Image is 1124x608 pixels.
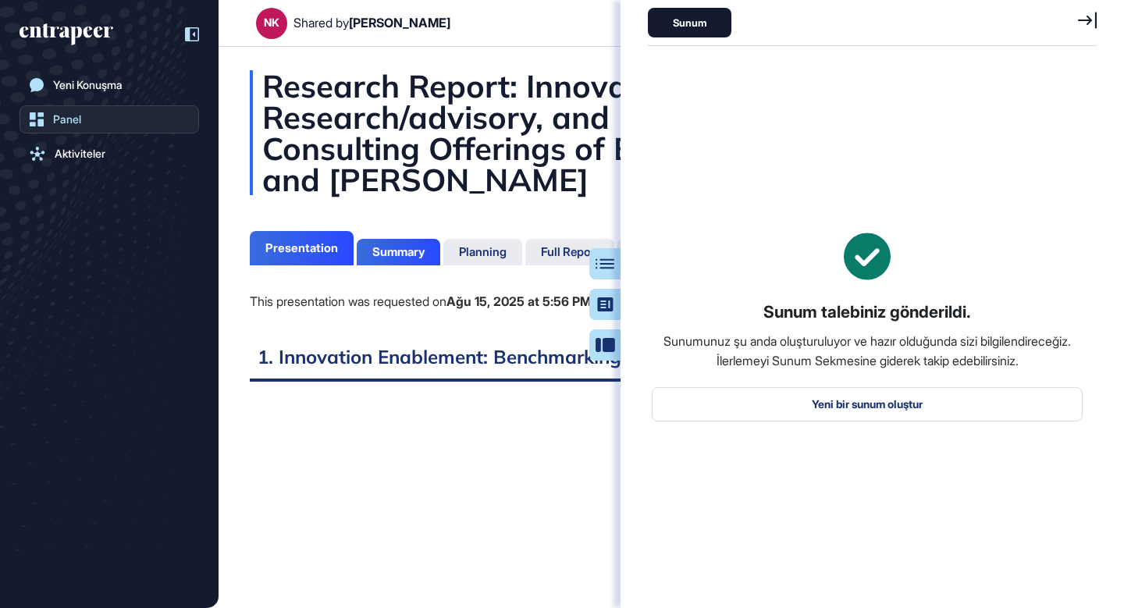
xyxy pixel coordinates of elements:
div: Shared by [293,16,450,30]
span: [PERSON_NAME] [349,15,450,30]
div: Summary [372,245,425,259]
div: Sunumunuz şu anda oluşturuluyor ve hazır olduğunda sizi bilgilendireceğiz. İlerlemeyi Sunum Sekme... [652,332,1083,372]
b: Ağu 15, 2025 at 5:56 PM [446,293,591,309]
div: This presentation was requested on and completed on [250,292,835,312]
a: Panel [20,105,199,133]
a: Aktiviteler [20,140,199,168]
div: Planning [459,245,507,259]
button: Yeni bir sunum oluştur [652,387,1083,421]
div: NK [264,16,279,29]
div: Panel [53,113,81,126]
div: Sunum talebiniz gönderildi. [763,302,971,322]
div: Aktiviteler [55,148,105,160]
div: Sunum [648,8,731,37]
h2: 1. Innovation Enablement: Benchmarking and Strategic Insights [250,343,1093,382]
div: Full Report [541,245,599,259]
div: Research Report: Innovation Enablement, Research/advisory, and Management Consulting Offerings of... [250,70,1093,195]
div: Yeni Konuşma [53,79,123,91]
div: Presentation [265,241,338,255]
div: entrapeer-logo [20,23,113,45]
a: Yeni Konuşma [20,71,199,99]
